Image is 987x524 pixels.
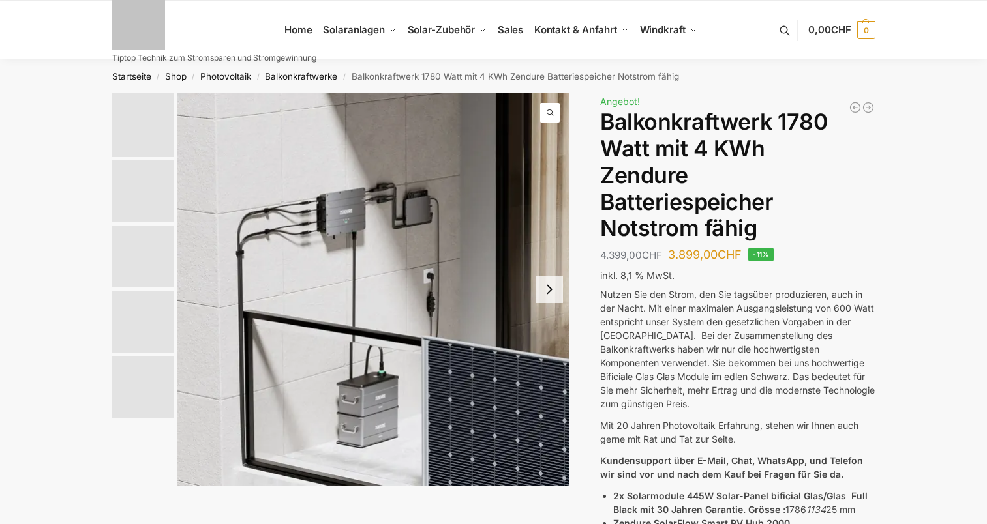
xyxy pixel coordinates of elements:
[200,71,251,81] a: Photovoltaik
[528,1,634,59] a: Kontakt & Anfahrt
[112,291,174,353] img: Maysun
[785,504,855,515] span: 1786 25 mm
[534,23,617,36] span: Kontakt & Anfahrt
[318,1,402,59] a: Solaranlagen
[613,490,868,515] strong: 2x Solarmodule 445W Solar-Panel bificial Glas/Glas Full Black mit 30 Jahren Garantie. Grösse :
[112,356,174,418] img: solakon-balkonkraftwerk-890-800w-2-x-445wp-module-growatt-neo-800m-x-growatt-noah-2000-schuko-kab...
[151,72,165,82] span: /
[251,72,265,82] span: /
[177,93,570,486] a: Zendure-solar-flow-Batteriespeicher für BalkonkraftwerkeZnedure solar flow Batteriespeicher fuer ...
[187,72,200,82] span: /
[323,23,385,36] span: Solaranlagen
[498,23,524,36] span: Sales
[600,287,875,411] p: Nutzen Sie den Strom, den Sie tagsüber produzieren, auch in der Nacht. Mit einer maximalen Ausgan...
[600,109,875,242] h1: Balkonkraftwerk 1780 Watt mit 4 KWh Zendure Batteriespeicher Notstrom fähig
[112,160,174,222] img: Zendure-solar-flow-Batteriespeicher für Balkonkraftwerke
[600,418,875,446] p: Mit 20 Jahren Photovoltaik Erfahrung, stehen wir Ihnen auch gerne mit Rat und Tat zur Seite.
[165,71,187,81] a: Shop
[600,96,640,107] span: Angebot!
[492,1,528,59] a: Sales
[265,71,337,81] a: Balkonkraftwerke
[806,504,826,515] em: 1134
[112,226,174,287] img: Zendure Batteriespeicher-wie anschliessen
[536,276,563,303] button: Next slide
[112,54,316,62] p: Tiptop Technik zum Stromsparen und Stromgewinnung
[862,101,875,114] a: Balkonkraftwerk 900/600 Watt bificial Glas/Glas
[112,71,151,81] a: Startseite
[642,249,662,261] span: CHF
[748,248,774,261] span: -11%
[177,93,570,486] img: Zendure-solar-flow-Batteriespeicher für Balkonkraftwerke
[831,23,851,36] span: CHF
[89,59,898,93] nav: Breadcrumb
[640,23,686,36] span: Windkraft
[857,21,875,39] span: 0
[808,10,875,50] a: 0,00CHF 0
[808,23,851,36] span: 0,00
[337,72,351,82] span: /
[668,248,742,261] bdi: 3.899,00
[402,1,492,59] a: Solar-Zubehör
[600,249,662,261] bdi: 4.399,00
[634,1,703,59] a: Windkraft
[600,455,863,480] strong: Kundensupport über E-Mail, Chat, WhatsApp, und Telefon wir sind vor und nach dem Kauf bei Fragen ...
[408,23,476,36] span: Solar-Zubehör
[112,93,174,157] img: Zendure-solar-flow-Batteriespeicher für Balkonkraftwerke
[600,270,675,281] span: inkl. 8,1 % MwSt.
[849,101,862,114] a: Flexible Solarpanels (2×120 W) & SolarLaderegler
[718,248,742,261] span: CHF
